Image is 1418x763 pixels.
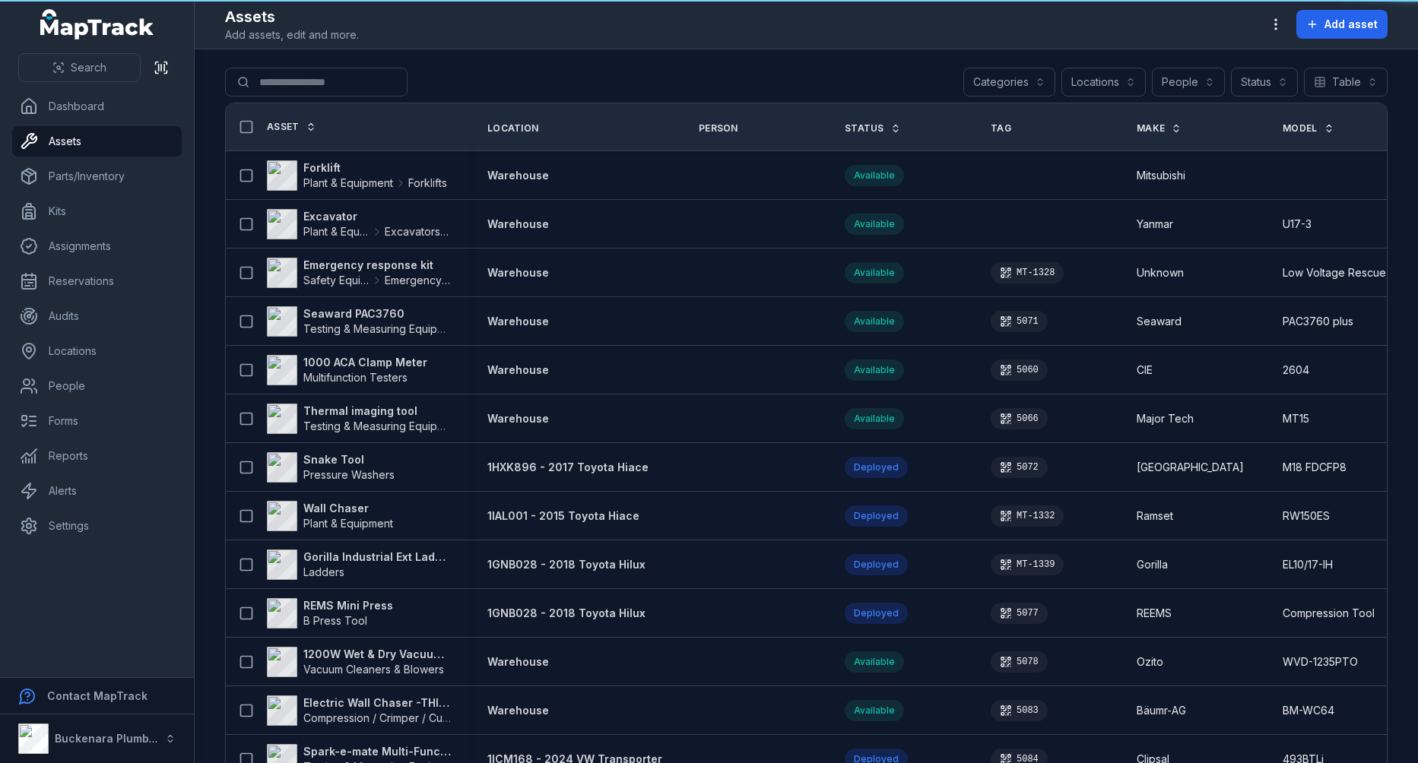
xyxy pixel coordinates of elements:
[487,557,646,572] a: 1GNB028 - 2018 Toyota Hilux
[487,412,549,425] span: Warehouse
[303,695,451,711] strong: Electric Wall Chaser -THIS BELONGS TO [PERSON_NAME] PERSONALLY
[1137,508,1173,524] span: Ramset
[385,224,451,239] span: Excavators & Plant
[1283,217,1312,232] span: U17-3
[303,565,344,578] span: Ladders
[1283,363,1309,378] span: 2604
[845,554,908,575] div: Deployed
[991,651,1048,673] div: 5078
[487,461,649,473] span: 1HXK896 - 2017 Toyota Hiace
[1137,363,1153,378] span: CIE
[1283,314,1353,329] span: PAC3760 plus
[1283,411,1309,426] span: MT15
[303,306,451,321] strong: Seaward PAC3760
[845,311,904,332] div: Available
[487,314,549,329] a: Warehouse
[991,457,1048,478] div: 5072
[303,371,408,384] span: Multifunction Testers
[267,355,427,385] a: 1000 ACA Clamp MeterMultifunction Testers
[487,266,549,279] span: Warehouse
[12,441,182,471] a: Reports
[845,262,904,283] div: Available
[991,122,1011,135] span: Tag
[1137,314,1182,329] span: Seaward
[18,53,141,82] button: Search
[267,121,316,133] a: Asset
[267,209,451,239] a: ExcavatorPlant & EquipmentExcavators & Plant
[1283,122,1318,135] span: Model
[1283,703,1334,718] span: BM-WC64
[303,647,451,662] strong: 1200W Wet & Dry Vacuum Cleaner
[991,311,1048,332] div: 5071
[1152,68,1225,97] button: People
[267,452,395,483] a: Snake ToolPressure Washers
[267,598,393,628] a: REMS Mini PressB Press Tool
[225,27,359,43] span: Add assets, edit and more.
[303,468,395,481] span: Pressure Washers
[12,231,182,261] a: Assignments
[267,549,451,580] a: Gorilla Industrial Ext LadderLadders
[303,744,451,759] strong: Spark-e-mate Multi-Function Electrical Installation Safety Tester
[1283,654,1358,670] span: WVD-1235PTO
[845,165,904,186] div: Available
[1137,460,1244,475] span: [GEOGRAPHIC_DATA]
[385,273,451,288] span: Emergency response equipment
[1283,508,1330,524] span: RW150ES
[1231,68,1298,97] button: Status
[487,169,549,182] span: Warehouse
[699,122,738,135] span: Person
[991,408,1048,429] div: 5066
[47,689,148,702] strong: Contact MapTrack
[487,363,549,378] a: Warehouse
[267,647,451,677] a: 1200W Wet & Dry Vacuum CleanerVacuum Cleaners & Blowers
[303,258,451,273] strong: Emergency response kit
[267,121,300,133] span: Asset
[487,654,549,670] a: Warehouse
[1283,460,1347,475] span: M18 FDCFP8
[845,457,908,478] div: Deployed
[267,258,451,288] a: Emergency response kitSafety EquipmentEmergency response equipment
[487,655,549,668] span: Warehouse
[12,336,182,366] a: Locations
[845,359,904,381] div: Available
[487,122,538,135] span: Location
[1137,654,1163,670] span: Ozito
[487,168,549,183] a: Warehouse
[487,460,649,475] a: 1HXK896 - 2017 Toyota Hiace
[487,508,639,524] a: 1IAL001 - 2015 Toyota Hiace
[303,404,451,419] strong: Thermal imaging tool
[487,704,549,717] span: Warehouse
[303,614,367,627] span: B Press Tool
[1304,68,1388,97] button: Table
[303,160,447,176] strong: Forklift
[267,404,451,434] a: Thermal imaging toolTesting & Measuring Equipment
[1137,703,1186,718] span: Bäumr-AG
[487,265,549,280] a: Warehouse
[991,700,1048,721] div: 5083
[845,700,904,721] div: Available
[225,6,359,27] h2: Assets
[303,273,370,288] span: Safety Equipment
[845,214,904,235] div: Available
[845,505,908,527] div: Deployed
[12,406,182,436] a: Forms
[303,501,393,516] strong: Wall Chaser
[303,549,451,565] strong: Gorilla Industrial Ext Ladder
[963,68,1055,97] button: Categories
[1283,265,1401,280] span: Low Voltage Rescue Kit
[487,606,646,621] a: 1GNB028 - 2018 Toyota Hilux
[267,501,393,531] a: Wall ChaserPlant & Equipment
[487,509,639,522] span: 1IAL001 - 2015 Toyota Hiace
[1137,217,1173,232] span: Yanmar
[1296,10,1388,39] button: Add asset
[303,711,554,724] span: Compression / Crimper / Cutter / [PERSON_NAME]
[12,371,182,401] a: People
[12,161,182,192] a: Parts/Inventory
[487,703,549,718] a: Warehouse
[303,598,393,613] strong: REMS Mini Press
[12,266,182,296] a: Reservations
[12,91,182,122] a: Dashboard
[1283,122,1334,135] a: Model
[303,355,427,370] strong: 1000 ACA Clamp Meter
[408,176,447,191] span: Forklifts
